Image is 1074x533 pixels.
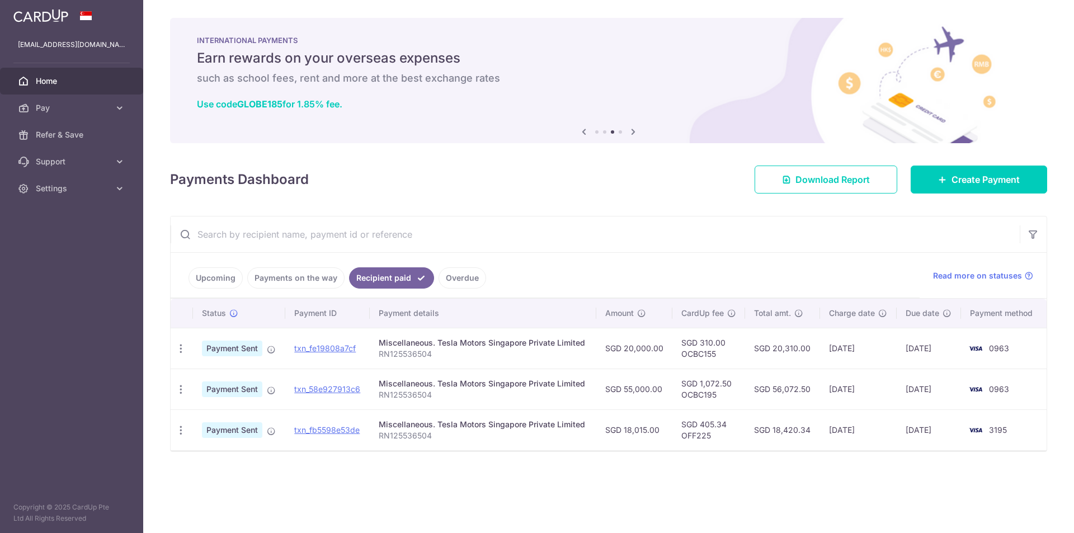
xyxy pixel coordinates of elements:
[754,308,791,319] span: Total amt.
[964,342,987,355] img: Bank Card
[596,328,672,369] td: SGD 20,000.00
[897,328,961,369] td: [DATE]
[13,9,68,22] img: CardUp
[672,328,745,369] td: SGD 310.00 OCBC155
[605,308,634,319] span: Amount
[171,216,1020,252] input: Search by recipient name, payment id or reference
[170,169,309,190] h4: Payments Dashboard
[202,308,226,319] span: Status
[36,129,110,140] span: Refer & Save
[189,267,243,289] a: Upcoming
[989,384,1009,394] span: 0963
[379,430,587,441] p: RN125536504
[820,328,897,369] td: [DATE]
[247,267,345,289] a: Payments on the way
[964,423,987,437] img: Bank Card
[745,328,820,369] td: SGD 20,310.00
[294,425,360,435] a: txn_fb5598e53de
[672,369,745,409] td: SGD 1,072.50 OCBC195
[755,166,897,194] a: Download Report
[672,409,745,450] td: SGD 405.34 OFF225
[197,36,1020,45] p: INTERNATIONAL PAYMENTS
[285,299,370,328] th: Payment ID
[681,308,724,319] span: CardUp fee
[964,383,987,396] img: Bank Card
[897,369,961,409] td: [DATE]
[202,341,262,356] span: Payment Sent
[596,369,672,409] td: SGD 55,000.00
[202,422,262,438] span: Payment Sent
[36,76,110,87] span: Home
[197,98,342,110] a: Use codeGLOBE185for 1.85% fee.
[370,299,596,328] th: Payment details
[36,102,110,114] span: Pay
[933,270,1033,281] a: Read more on statuses
[379,378,587,389] div: Miscellaneous. Tesla Motors Singapore Private Limited
[989,343,1009,353] span: 0963
[829,308,875,319] span: Charge date
[933,270,1022,281] span: Read more on statuses
[197,72,1020,85] h6: such as school fees, rent and more at the best exchange rates
[379,389,587,400] p: RN125536504
[1002,499,1063,527] iframe: Opens a widget where you can find more information
[36,156,110,167] span: Support
[379,348,587,360] p: RN125536504
[795,173,870,186] span: Download Report
[170,18,1047,143] img: International Payment Banner
[197,49,1020,67] h5: Earn rewards on your overseas expenses
[379,419,587,430] div: Miscellaneous. Tesla Motors Singapore Private Limited
[596,409,672,450] td: SGD 18,015.00
[906,308,939,319] span: Due date
[897,409,961,450] td: [DATE]
[911,166,1047,194] a: Create Payment
[18,39,125,50] p: [EMAIL_ADDRESS][DOMAIN_NAME]
[237,98,282,110] b: GLOBE185
[961,299,1047,328] th: Payment method
[820,369,897,409] td: [DATE]
[745,409,820,450] td: SGD 18,420.34
[379,337,587,348] div: Miscellaneous. Tesla Motors Singapore Private Limited
[36,183,110,194] span: Settings
[294,343,356,353] a: txn_fe19808a7cf
[745,369,820,409] td: SGD 56,072.50
[294,384,360,394] a: txn_58e927913c6
[951,173,1020,186] span: Create Payment
[439,267,486,289] a: Overdue
[202,381,262,397] span: Payment Sent
[349,267,434,289] a: Recipient paid
[989,425,1007,435] span: 3195
[820,409,897,450] td: [DATE]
